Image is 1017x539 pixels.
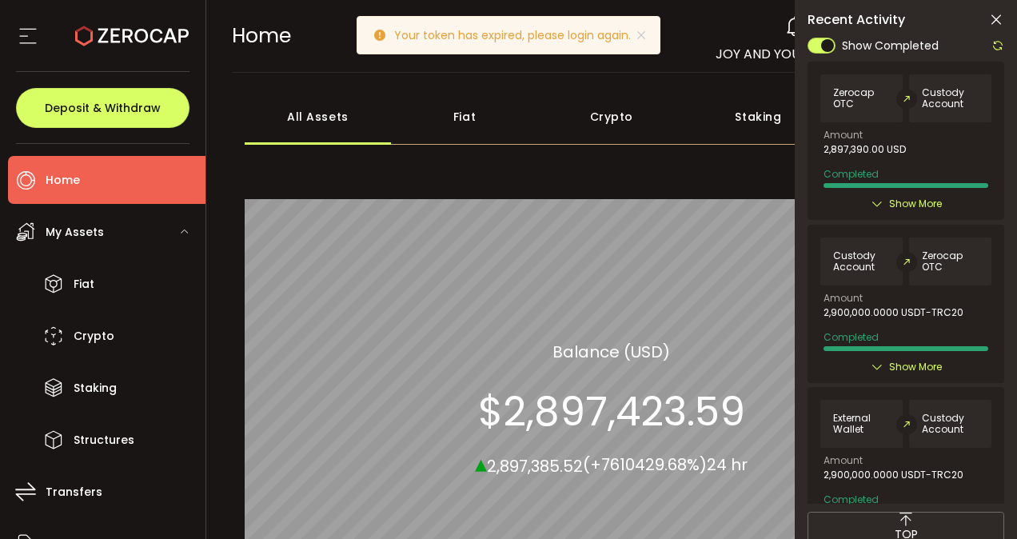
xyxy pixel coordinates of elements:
[889,359,942,375] span: Show More
[391,89,538,145] div: Fiat
[478,387,745,435] section: $2,897,423.59
[46,481,102,504] span: Transfers
[16,88,189,128] button: Deposit & Withdraw
[487,454,583,477] span: 2,897,385.52
[922,87,979,110] span: Custody Account
[922,250,979,273] span: Zerocap OTC
[685,89,832,145] div: Staking
[552,339,670,363] section: Balance (USD)
[74,377,117,400] span: Staking
[583,453,707,476] span: (+7610429.68%)
[808,14,905,26] span: Recent Activity
[824,167,879,181] span: Completed
[823,366,1017,539] iframe: Chat Widget
[833,87,890,110] span: Zerocap OTC
[74,273,94,296] span: Fiat
[538,89,685,145] div: Crypto
[716,45,991,63] span: JOY AND YOUNG TRADING LIMITED (e685fb)
[46,169,80,192] span: Home
[824,330,879,344] span: Completed
[889,196,942,212] span: Show More
[394,30,644,41] p: Your token has expired, please login again.
[46,221,104,244] span: My Assets
[824,130,863,140] span: Amount
[245,89,392,145] div: All Assets
[74,429,134,452] span: Structures
[74,325,114,348] span: Crypto
[475,445,487,480] span: ▴
[45,102,161,114] span: Deposit & Withdraw
[824,293,863,303] span: Amount
[232,22,291,50] span: Home
[833,250,890,273] span: Custody Account
[707,453,748,476] span: 24 hr
[824,307,963,318] span: 2,900,000.0000 USDT-TRC20
[824,144,906,155] span: 2,897,390.00 USD
[842,38,939,54] span: Show Completed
